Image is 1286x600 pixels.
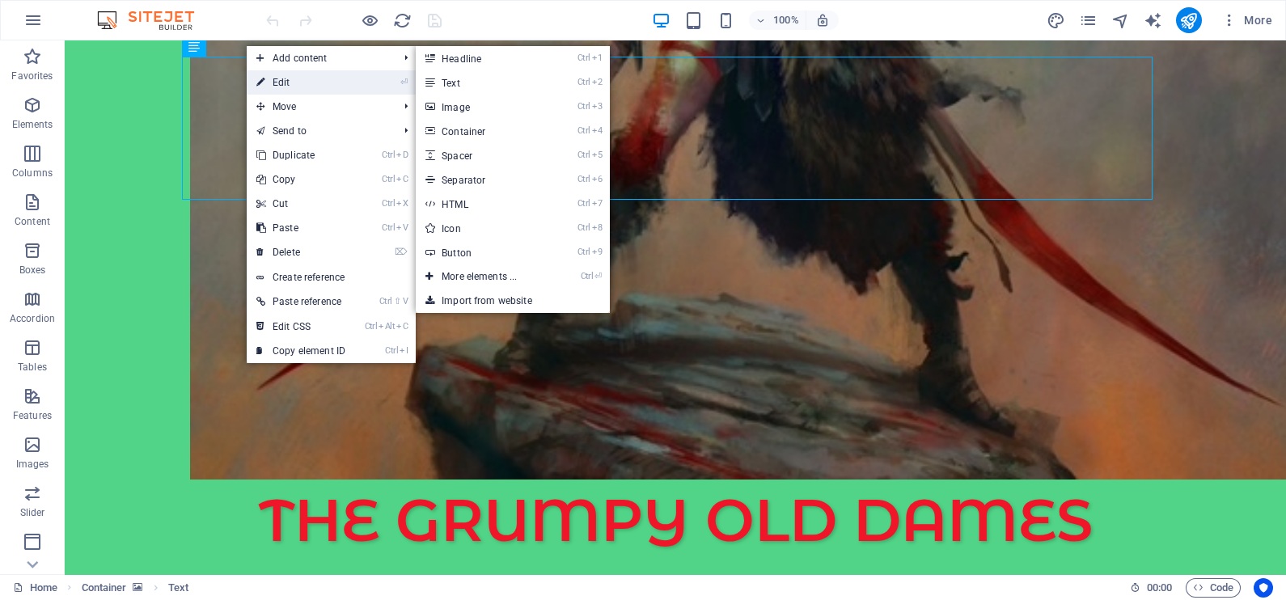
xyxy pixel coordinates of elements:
a: CtrlXCut [247,192,355,216]
a: Ctrl6Separator [416,167,549,192]
p: Tables [18,361,47,374]
a: Ctrl⇧VPaste reference [247,289,355,314]
i: 1 [592,53,603,63]
span: Move [247,95,391,119]
i: I [400,345,408,356]
p: Accordion [10,312,55,325]
i: C [396,321,408,332]
button: design [1047,11,1066,30]
a: Ctrl3Image [416,95,549,119]
p: Images [16,458,49,471]
i: 3 [592,101,603,112]
i: V [396,222,408,233]
span: 00 00 [1147,578,1172,598]
button: text_generator [1144,11,1163,30]
a: Ctrl5Spacer [416,143,549,167]
i: Ctrl [382,198,395,209]
span: Add content [247,46,391,70]
i: D [396,150,408,160]
i: Ctrl [577,222,590,233]
i: Ctrl [577,53,590,63]
button: Click here to leave preview mode and continue editing [360,11,379,30]
i: 5 [592,150,603,160]
i: Ctrl [382,222,395,233]
i: 4 [592,125,603,136]
span: Click to select. Double-click to edit [82,578,127,598]
i: 8 [592,222,603,233]
p: Content [15,215,50,228]
i: Alt [379,321,395,332]
i: 9 [592,247,603,257]
a: Ctrl1Headline [416,46,549,70]
i: Publish [1179,11,1198,30]
i: Ctrl [577,174,590,184]
button: Code [1186,578,1241,598]
i: Ctrl [382,174,395,184]
button: pages [1079,11,1098,30]
p: Boxes [19,264,46,277]
i: Pages (Ctrl+Alt+S) [1079,11,1098,30]
span: Code [1193,578,1233,598]
a: CtrlAltCEdit CSS [247,315,355,339]
a: Click to cancel selection. Double-click to open Pages [13,578,57,598]
i: ⌦ [395,247,408,257]
h6: Session time [1130,578,1173,598]
button: More [1215,7,1279,33]
i: X [396,198,408,209]
a: ⌦Delete [247,240,355,264]
span: Click to select. Double-click to edit [168,578,188,598]
button: publish [1176,7,1202,33]
button: Usercentrics [1254,578,1273,598]
a: Ctrl8Icon [416,216,549,240]
i: 7 [592,198,603,209]
a: Send to [247,119,391,143]
i: ⏎ [594,271,602,281]
i: This element contains a background [133,583,142,592]
i: Ctrl [379,296,392,306]
nav: breadcrumb [82,578,188,598]
button: navigator [1111,11,1131,30]
i: ⇧ [394,296,401,306]
a: CtrlICopy element ID [247,339,355,363]
a: Create reference [247,265,416,289]
i: ⏎ [400,77,408,87]
a: CtrlCCopy [247,167,355,192]
i: 6 [592,174,603,184]
button: 100% [749,11,806,30]
i: Reload page [393,11,412,30]
i: V [403,296,408,306]
p: Columns [12,167,53,180]
i: Ctrl [382,150,395,160]
p: Features [13,409,52,422]
p: Slider [20,506,45,519]
a: CtrlVPaste [247,216,355,240]
p: Favorites [11,70,53,82]
i: Ctrl [365,321,378,332]
span: : [1158,581,1161,594]
img: Editor Logo [93,11,214,30]
a: CtrlDDuplicate [247,143,355,167]
a: Ctrl2Text [416,70,549,95]
i: Design (Ctrl+Alt+Y) [1047,11,1065,30]
a: ⏎Edit [247,70,355,95]
i: Ctrl [577,198,590,209]
i: Ctrl [577,125,590,136]
button: reload [392,11,412,30]
a: Ctrl9Button [416,240,549,264]
i: Ctrl [385,345,398,356]
a: Ctrl7HTML [416,192,549,216]
i: Ctrl [577,247,590,257]
i: 2 [592,77,603,87]
p: Elements [12,118,53,131]
i: Ctrl [577,77,590,87]
a: Ctrl⏎More elements ... [416,264,549,289]
span: More [1221,12,1272,28]
i: Ctrl [577,101,590,112]
a: Import from website [416,289,610,313]
i: Ctrl [577,150,590,160]
i: Ctrl [581,271,594,281]
a: Ctrl4Container [416,119,549,143]
i: C [396,174,408,184]
i: Navigator [1111,11,1130,30]
h6: 100% [773,11,799,30]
